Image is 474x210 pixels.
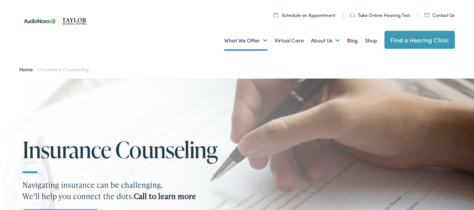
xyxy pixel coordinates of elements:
[39,65,89,73] span: Insurance Counseling
[22,137,232,162] h1: Insurance Counseling
[350,12,410,18] a: Take Online Hearing Test
[311,27,340,54] a: About Us
[22,179,452,202] p: Navigating insurance can be challenging. We’ll help you connect the dots.
[365,27,377,54] a: Shop
[274,12,335,18] a: Schedule an Appointment
[424,12,455,18] a: Contact Us
[134,191,196,201] strong: Call to learn more
[350,13,355,17] img: utility icon
[224,27,268,54] a: What We Offer
[19,65,37,73] a: Home
[424,13,429,17] img: utility icon
[384,31,455,49] a: Find a Hearing Clinic
[275,27,304,54] a: Virtual Care
[19,65,89,73] span: /
[347,27,358,54] a: Blog
[274,12,278,17] img: utility icon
